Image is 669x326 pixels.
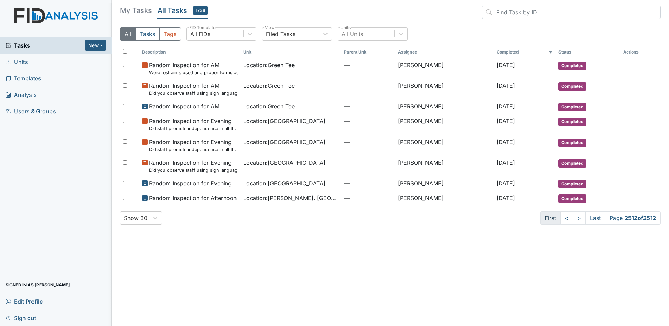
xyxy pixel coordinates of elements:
input: Find Task by ID [482,6,661,19]
span: Random Inspection for AM [149,102,219,111]
span: — [344,158,392,167]
th: Toggle SortBy [341,46,395,58]
td: [PERSON_NAME] [395,58,494,79]
span: Completed [558,194,586,203]
span: Random Inspection for Afternoon [149,194,237,202]
td: [PERSON_NAME] [395,99,494,114]
strong: 2512 of 2512 [625,214,656,221]
td: [PERSON_NAME] [395,191,494,206]
span: Random Inspection for AM Were restraints used and proper forms completed? [149,61,237,76]
span: [DATE] [497,180,515,187]
span: Units [6,56,28,67]
span: — [344,117,392,125]
th: Toggle SortBy [556,46,620,58]
a: Last [585,211,605,225]
span: [DATE] [497,139,515,146]
button: Tasks [135,27,160,41]
span: Location : [GEOGRAPHIC_DATA] [243,158,325,167]
span: Signed in as [PERSON_NAME] [6,279,70,290]
nav: task-pagination [540,211,661,225]
div: All FIDs [190,30,210,38]
input: Toggle All Rows Selected [123,49,127,54]
span: Analysis [6,89,37,100]
td: [PERSON_NAME] [395,79,494,99]
span: Completed [558,103,586,111]
span: Random Inspection for Evening [149,179,232,187]
span: [DATE] [497,103,515,110]
span: Sign out [6,312,36,323]
div: Type filter [120,27,181,41]
th: Assignee [395,46,494,58]
span: [DATE] [497,194,515,201]
a: Tasks [6,41,85,50]
span: Templates [6,73,41,84]
span: — [344,179,392,187]
a: First [540,211,561,225]
span: Location : Green Tee [243,102,295,111]
span: Completed [558,159,586,168]
th: Toggle SortBy [240,46,341,58]
span: [DATE] [497,118,515,125]
span: Random Inspection for Evening Did you observe staff using sign language, communication boards or ... [149,158,237,173]
span: Location : [GEOGRAPHIC_DATA] [243,138,325,146]
span: Location : [GEOGRAPHIC_DATA] [243,117,325,125]
small: Did staff promote independence in all the following: (assist as needed) Punching medication [149,125,237,132]
span: [DATE] [497,62,515,69]
h5: My Tasks [120,6,152,15]
span: Location : Green Tee [243,61,295,69]
a: > [573,211,586,225]
th: Toggle SortBy [139,46,240,58]
small: Did you observe staff using sign language, communication board or pictures as needed? [149,90,237,97]
span: Page [605,211,661,225]
small: Did you observe staff using sign language, communication boards or pictures if needed? [149,167,237,173]
h5: All Tasks [157,6,208,15]
span: Completed [558,139,586,147]
span: Location : Green Tee [243,81,295,90]
span: 1738 [193,6,208,15]
small: Did staff promote independence in all the following: (assist as needed) Obtaining medication [149,146,237,153]
span: Completed [558,82,586,91]
span: — [344,61,392,69]
span: Completed [558,180,586,188]
th: Toggle SortBy [494,46,556,58]
span: — [344,138,392,146]
td: [PERSON_NAME] [395,114,494,135]
div: Filed Tasks [266,30,295,38]
a: < [560,211,573,225]
span: — [344,102,392,111]
button: Tags [159,27,181,41]
div: All Units [341,30,363,38]
button: All [120,27,136,41]
span: Random Inspection for Evening Did staff promote independence in all the following: (assist as nee... [149,138,237,153]
span: — [344,81,392,90]
small: Were restraints used and proper forms completed? [149,69,237,76]
div: Show 30 [124,214,147,222]
th: Actions [620,46,655,58]
td: [PERSON_NAME] [395,156,494,176]
span: Location : [GEOGRAPHIC_DATA] [243,179,325,187]
span: Users & Groups [6,106,56,116]
span: [DATE] [497,82,515,89]
span: [DATE] [497,159,515,166]
button: New [85,40,106,51]
td: [PERSON_NAME] [395,176,494,191]
span: Completed [558,118,586,126]
span: Random Inspection for Evening Did staff promote independence in all the following: (assist as nee... [149,117,237,132]
span: Random Inspection for AM Did you observe staff using sign language, communication board or pictur... [149,81,237,97]
span: Edit Profile [6,296,43,307]
td: [PERSON_NAME] [395,135,494,156]
span: Location : [PERSON_NAME]. [GEOGRAPHIC_DATA] [243,194,338,202]
span: Completed [558,62,586,70]
span: — [344,194,392,202]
